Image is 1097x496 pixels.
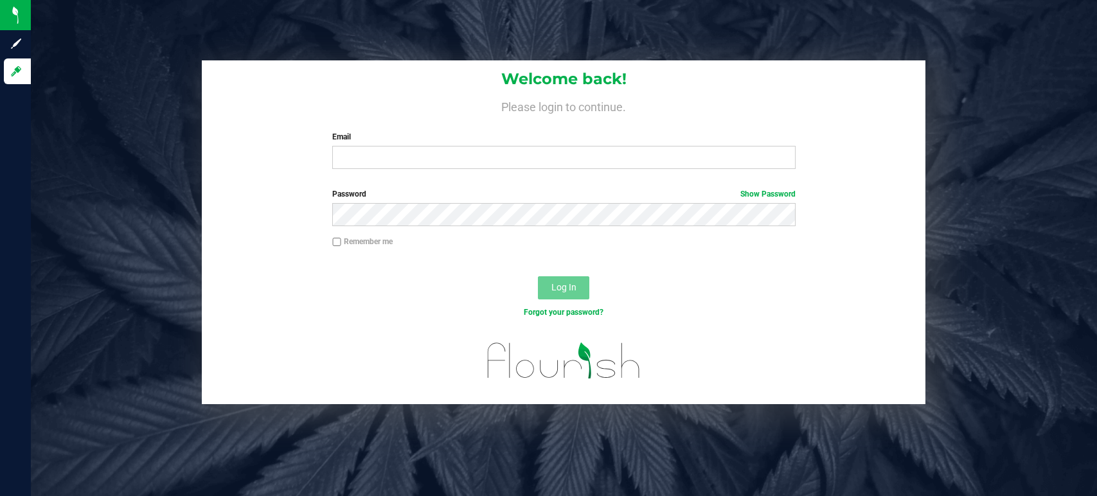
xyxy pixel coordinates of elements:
[332,238,341,247] input: Remember me
[551,282,576,292] span: Log In
[538,276,589,299] button: Log In
[740,190,796,199] a: Show Password
[202,71,925,87] h1: Welcome back!
[332,131,796,143] label: Email
[524,308,603,317] a: Forgot your password?
[474,332,654,390] img: flourish_logo.svg
[332,190,366,199] span: Password
[202,98,925,113] h4: Please login to continue.
[332,236,393,247] label: Remember me
[10,37,22,50] inline-svg: Sign up
[10,65,22,78] inline-svg: Log in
